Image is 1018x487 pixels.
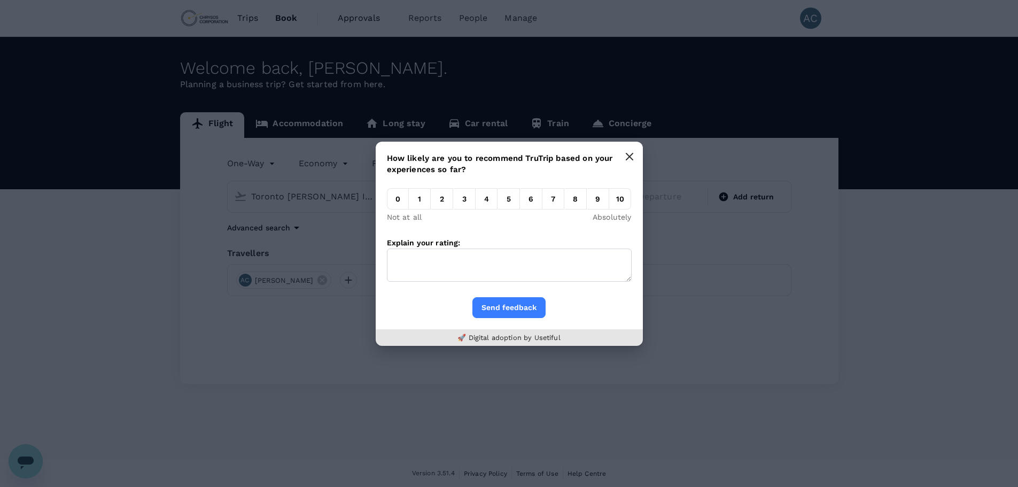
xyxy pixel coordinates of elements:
[431,188,453,210] em: 2
[387,212,422,222] p: Not at all
[593,212,632,222] p: Absolutely
[520,188,542,210] em: 6
[609,188,631,210] em: 10
[542,188,564,210] em: 7
[565,188,587,210] em: 8
[387,238,461,247] label: Explain your rating:
[387,153,613,174] span: How likely are you to recommend TruTrip based on your experiences so far?
[387,188,409,210] em: 0
[409,188,431,210] em: 1
[472,297,546,318] button: Send feedback
[476,188,498,210] em: 4
[457,334,561,342] a: 🚀 Digital adoption by Usetiful
[454,188,476,210] em: 3
[498,188,520,210] em: 5
[587,188,609,210] em: 9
